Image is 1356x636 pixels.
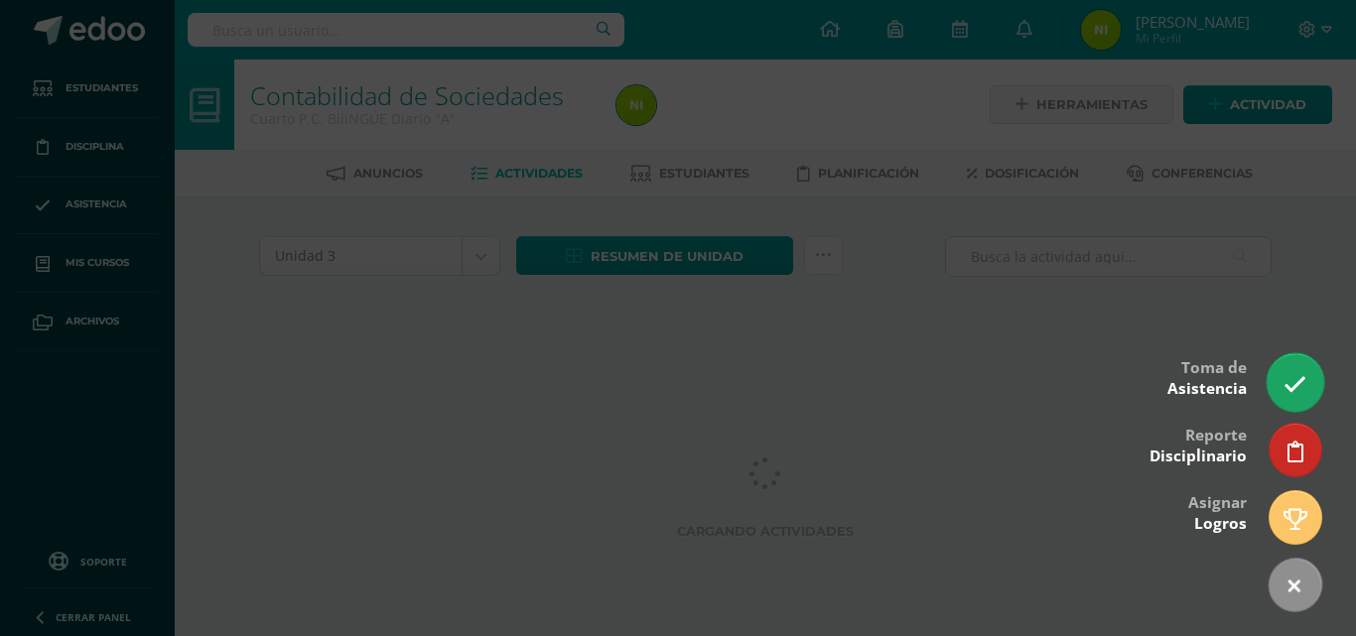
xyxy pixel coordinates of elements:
span: Disciplinario [1150,445,1247,466]
div: Asignar [1188,479,1247,544]
div: Reporte [1150,412,1247,476]
span: Asistencia [1167,378,1247,399]
span: Logros [1194,513,1247,534]
div: Toma de [1167,344,1247,409]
